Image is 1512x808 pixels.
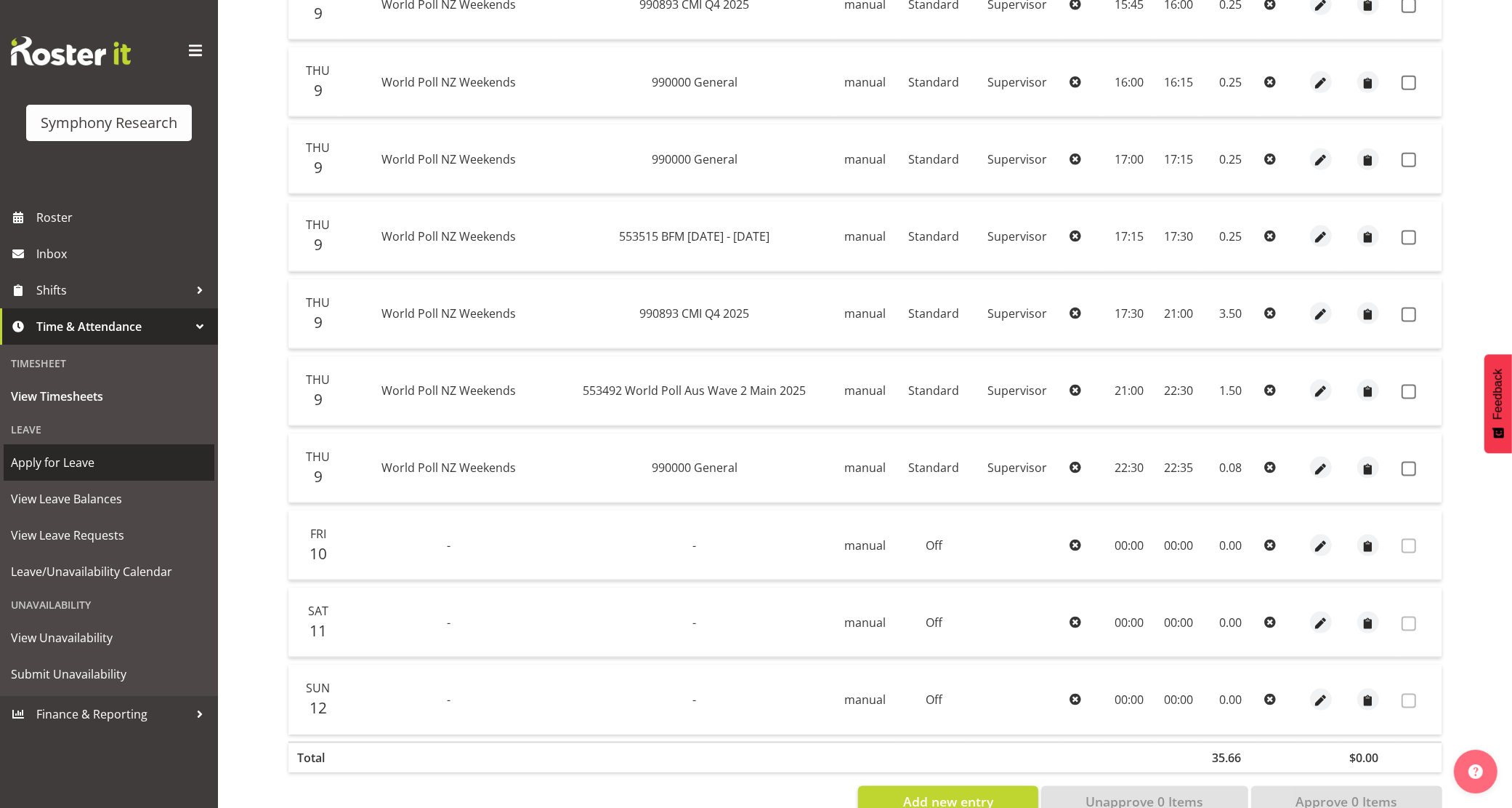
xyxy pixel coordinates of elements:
[314,3,323,23] span: 9
[619,228,769,244] span: 553515 BFM [DATE] - [DATE]
[314,312,323,332] span: 9
[1155,588,1202,657] td: 00:00
[844,460,886,476] span: manual
[897,201,971,271] td: Standard
[844,692,886,708] span: manual
[36,703,189,725] span: Finance & Reporting
[1104,665,1155,734] td: 00:00
[36,243,211,265] span: Inbox
[897,356,971,426] td: Standard
[692,615,696,631] span: -
[987,460,1047,476] span: Supervisor
[314,466,323,487] span: 9
[844,305,886,321] span: manual
[692,537,696,553] span: -
[310,697,327,718] span: 12
[36,207,211,228] span: Roster
[1341,742,1396,772] th: $0.00
[1203,279,1258,349] td: 3.50
[1104,279,1155,349] td: 17:30
[897,433,971,503] td: Standard
[11,488,207,510] span: View Leave Balances
[4,378,214,415] a: View Timesheets
[36,279,189,301] span: Shifts
[652,151,737,167] span: 990000 General
[4,481,214,517] a: View Leave Balances
[987,151,1047,167] span: Supervisor
[1155,124,1202,194] td: 17:15
[4,620,214,656] a: View Unavailability
[381,305,516,321] span: World Poll NZ Weekends
[692,692,696,708] span: -
[1155,433,1202,503] td: 22:35
[4,553,214,590] a: Leave/Unavailability Calendar
[897,665,971,734] td: Off
[310,526,326,542] span: Fri
[987,383,1047,399] span: Supervisor
[314,157,323,177] span: 9
[314,234,323,255] span: 9
[987,74,1047,90] span: Supervisor
[1203,511,1258,580] td: 0.00
[310,543,327,564] span: 10
[381,151,516,167] span: World Poll NZ Weekends
[1203,742,1258,772] th: 35.66
[447,692,450,708] span: -
[306,140,330,156] span: Thu
[288,742,341,772] th: Total
[987,228,1047,244] span: Supervisor
[897,511,971,580] td: Off
[11,524,207,546] span: View Leave Requests
[987,305,1047,321] span: Supervisor
[381,460,516,476] span: World Poll NZ Weekends
[4,415,214,444] div: Leave
[11,385,207,407] span: View Timesheets
[652,460,737,476] span: 990000 General
[1203,201,1258,271] td: 0.25
[306,63,330,79] span: Thu
[4,656,214,692] a: Submit Unavailability
[306,680,330,696] span: Sun
[36,316,189,337] span: Time & Attendance
[381,74,516,90] span: World Poll NZ Weekends
[652,74,737,90] span: 990000 General
[4,444,214,481] a: Apply for Leave
[1155,279,1202,349] td: 21:00
[4,517,214,553] a: View Leave Requests
[11,452,207,473] span: Apply for Leave
[308,603,328,619] span: Sat
[1203,588,1258,657] td: 0.00
[306,295,330,311] span: Thu
[1468,764,1483,779] img: help-xxl-2.png
[1104,433,1155,503] td: 22:30
[381,228,516,244] span: World Poll NZ Weekends
[1203,433,1258,503] td: 0.08
[314,389,323,409] span: 9
[11,36,131,65] img: Rosterit website logo
[844,151,886,167] span: manual
[381,383,516,399] span: World Poll NZ Weekends
[844,383,886,399] span: manual
[844,74,886,90] span: manual
[1155,356,1202,426] td: 22:30
[897,279,971,349] td: Standard
[1484,354,1512,453] button: Feedback - Show survey
[1104,511,1155,580] td: 00:00
[844,537,886,553] span: manual
[306,217,330,233] span: Thu
[447,537,450,553] span: -
[447,615,450,631] span: -
[1104,201,1155,271] td: 17:15
[11,561,207,583] span: Leave/Unavailability Calendar
[1155,47,1202,117] td: 16:15
[11,663,207,685] span: Submit Unavailability
[11,627,207,649] span: View Unavailability
[844,615,886,631] span: manual
[1104,588,1155,657] td: 00:00
[1203,124,1258,194] td: 0.25
[1155,511,1202,580] td: 00:00
[306,449,330,465] span: Thu
[1203,665,1258,734] td: 0.00
[1203,356,1258,426] td: 1.50
[310,620,327,641] span: 11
